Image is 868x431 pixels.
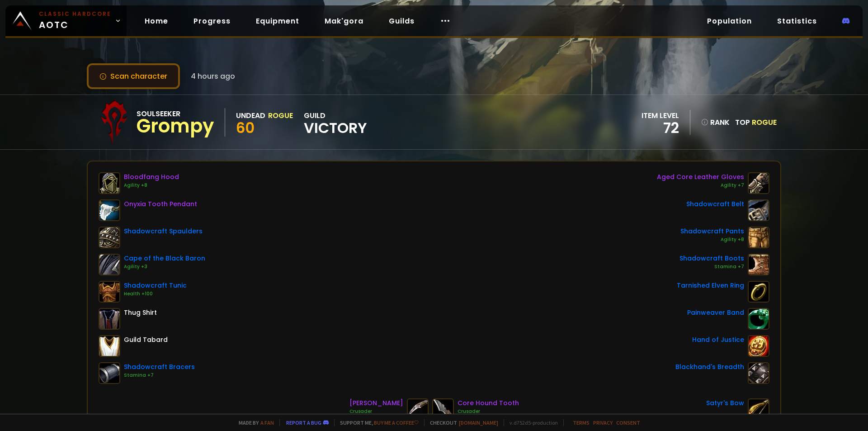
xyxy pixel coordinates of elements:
span: 60 [236,118,255,138]
img: item-16710 [99,362,120,384]
div: Hand of Justice [692,335,744,345]
div: Top [735,117,777,128]
div: Tarnished Elven Ring [677,281,744,290]
span: Support me, [334,419,419,426]
span: Checkout [424,419,498,426]
img: item-16721 [99,281,120,303]
img: item-16908 [99,172,120,194]
div: Crusader [458,408,519,415]
div: Thug Shirt [124,308,157,317]
div: Agility +3 [124,263,205,270]
div: Crusader [349,408,403,415]
div: Onyxia Tooth Pendant [124,199,197,209]
a: [DOMAIN_NAME] [459,419,498,426]
a: Buy me a coffee [374,419,419,426]
div: Shadowcraft Bracers [124,362,195,372]
a: a fan [260,419,274,426]
a: Home [137,12,175,30]
a: Report a bug [286,419,321,426]
div: Undead [236,110,265,121]
a: Consent [616,419,640,426]
a: Equipment [249,12,307,30]
a: Terms [573,419,590,426]
div: Stamina +7 [124,372,195,379]
span: v. d752d5 - production [504,419,558,426]
div: item level [642,110,679,121]
div: Shadowcraft Pants [680,227,744,236]
a: Statistics [770,12,824,30]
img: item-18500 [748,281,769,303]
div: Satyr's Bow [706,398,744,408]
div: Soulseeker [137,108,214,119]
div: Agility +8 [124,182,179,189]
span: Rogue [752,117,777,128]
div: [PERSON_NAME] [349,398,403,408]
div: Core Hound Tooth [458,398,519,408]
div: Painweaver Band [687,308,744,317]
div: Shadowcraft Tunic [124,281,187,290]
div: Agility +7 [657,182,744,189]
img: item-17071 [407,398,429,420]
img: item-13965 [748,362,769,384]
img: item-5976 [99,335,120,357]
div: Grompy [137,119,214,133]
div: guild [304,110,367,135]
span: Made by [233,419,274,426]
span: AOTC [39,10,111,32]
span: 4 hours ago [191,71,235,82]
div: Cape of the Black Baron [124,254,205,263]
div: Shadowcraft Spaulders [124,227,203,236]
div: Blackhand's Breadth [675,362,744,372]
img: item-16709 [748,227,769,248]
img: item-18323 [748,398,769,420]
img: item-18404 [99,199,120,221]
img: item-18805 [432,398,454,420]
img: item-16708 [99,227,120,248]
img: item-13340 [99,254,120,275]
img: item-16713 [748,199,769,221]
div: Rogue [268,110,293,121]
img: item-13098 [748,308,769,330]
div: Agility +8 [680,236,744,243]
a: Population [700,12,759,30]
img: item-11815 [748,335,769,357]
a: Guilds [382,12,422,30]
img: item-2105 [99,308,120,330]
div: Bloodfang Hood [124,172,179,182]
div: Aged Core Leather Gloves [657,172,744,182]
div: Health +100 [124,290,187,298]
div: Stamina +7 [679,263,744,270]
a: Privacy [593,419,613,426]
div: Shadowcraft Belt [686,199,744,209]
div: Shadowcraft Boots [679,254,744,263]
div: rank [701,117,730,128]
span: Victory [304,121,367,135]
div: Guild Tabard [124,335,168,345]
a: Progress [186,12,238,30]
a: Mak'gora [317,12,371,30]
div: 72 [642,121,679,135]
img: item-18823 [748,172,769,194]
small: Classic Hardcore [39,10,111,18]
img: item-16711 [748,254,769,275]
a: Classic HardcoreAOTC [5,5,127,36]
button: Scan character [87,63,180,89]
